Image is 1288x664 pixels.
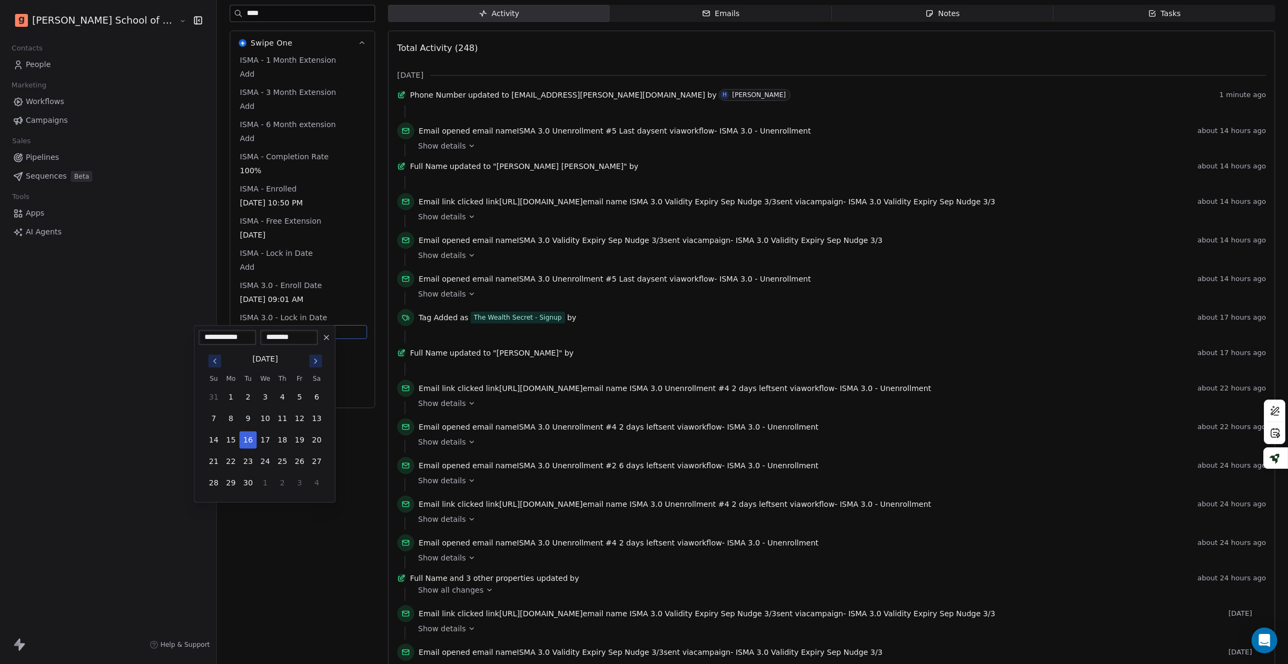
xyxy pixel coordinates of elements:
button: 16 [239,431,257,448]
button: 12 [291,410,308,427]
th: Thursday [274,373,291,384]
button: 4 [308,474,325,491]
button: 4 [274,388,291,405]
th: Friday [291,373,308,384]
button: 21 [205,453,222,470]
button: 10 [257,410,274,427]
button: 2 [274,474,291,491]
button: 20 [308,431,325,448]
th: Monday [222,373,239,384]
th: Saturday [308,373,325,384]
button: 13 [308,410,325,427]
th: Sunday [205,373,222,384]
button: 31 [205,388,222,405]
button: 5 [291,388,308,405]
button: 24 [257,453,274,470]
button: 1 [222,388,239,405]
button: 15 [222,431,239,448]
div: [DATE] [253,353,278,365]
th: Wednesday [257,373,274,384]
button: 27 [308,453,325,470]
button: 14 [205,431,222,448]
button: 17 [257,431,274,448]
button: 26 [291,453,308,470]
button: 3 [291,474,308,491]
button: 22 [222,453,239,470]
button: 1 [257,474,274,491]
th: Tuesday [239,373,257,384]
button: 19 [291,431,308,448]
button: 29 [222,474,239,491]
button: Go to previous month [207,353,222,368]
button: 23 [239,453,257,470]
button: Go to next month [308,353,323,368]
button: 2 [239,388,257,405]
button: 8 [222,410,239,427]
button: 18 [274,431,291,448]
button: 9 [239,410,257,427]
button: 30 [239,474,257,491]
button: 6 [308,388,325,405]
button: 11 [274,410,291,427]
button: 28 [205,474,222,491]
button: 25 [274,453,291,470]
button: 3 [257,388,274,405]
button: 7 [205,410,222,427]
